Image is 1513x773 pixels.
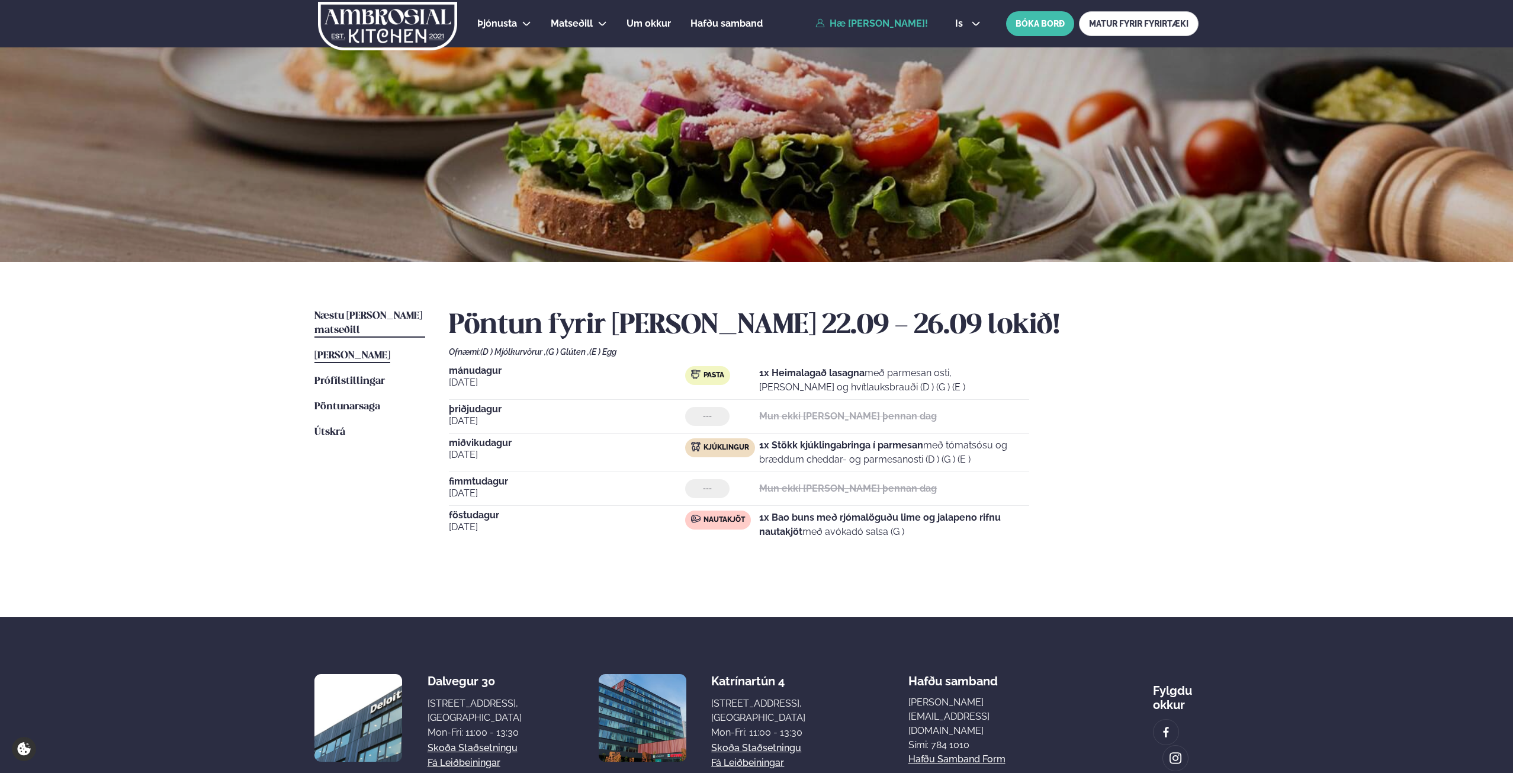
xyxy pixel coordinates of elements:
[314,402,380,412] span: Pöntunarsaga
[691,442,701,451] img: chicken.svg
[759,483,937,494] strong: Mun ekki [PERSON_NAME] þennan dag
[1163,746,1188,771] a: image alt
[314,427,345,437] span: Útskrá
[314,349,390,363] a: [PERSON_NAME]
[704,371,724,380] span: Pasta
[711,741,801,755] a: Skoða staðsetningu
[691,370,701,379] img: pasta.svg
[449,520,685,534] span: [DATE]
[711,726,805,740] div: Mon-Fri: 11:00 - 13:30
[690,17,763,31] a: Hafðu samband
[314,351,390,361] span: [PERSON_NAME]
[599,674,686,762] img: image alt
[627,17,671,31] a: Um okkur
[428,726,522,740] div: Mon-Fri: 11:00 - 13:30
[1079,11,1199,36] a: MATUR FYRIR FYRIRTÆKI
[449,438,685,448] span: miðvikudagur
[1006,11,1074,36] button: BÓKA BORÐ
[815,18,928,29] a: Hæ [PERSON_NAME]!
[551,17,593,31] a: Matseðill
[314,425,345,440] a: Útskrá
[317,2,458,50] img: logo
[759,440,923,451] strong: 1x Stökk kjúklingabringa í parmesan
[908,752,1006,766] a: Hafðu samband form
[314,400,380,414] a: Pöntunarsaga
[314,674,402,762] img: image alt
[704,443,749,453] span: Kjúklingur
[908,738,1051,752] p: Sími: 784 1010
[551,18,593,29] span: Matseðill
[759,438,1029,467] p: með tómatsósu og bræddum cheddar- og parmesanosti (D ) (G ) (E )
[1153,674,1199,712] div: Fylgdu okkur
[477,17,517,31] a: Þjónusta
[314,376,385,386] span: Prófílstillingar
[449,309,1199,342] h2: Pöntun fyrir [PERSON_NAME] 22.09 - 26.09 lokið!
[759,512,1001,537] strong: 1x Bao buns með rjómalöguðu lime og jalapeno rifnu nautakjöt
[449,448,685,462] span: [DATE]
[480,347,546,357] span: (D ) Mjólkurvörur ,
[759,367,865,379] strong: 1x Heimalagað lasagna
[759,410,937,422] strong: Mun ekki [PERSON_NAME] þennan dag
[449,486,685,501] span: [DATE]
[314,311,422,335] span: Næstu [PERSON_NAME] matseðill
[1159,726,1173,739] img: image alt
[428,674,522,688] div: Dalvegur 30
[908,665,998,688] span: Hafðu samband
[428,756,500,770] a: Fá leiðbeiningar
[759,366,1029,394] p: með parmesan osti, [PERSON_NAME] og hvítlauksbrauði (D ) (G ) (E )
[428,697,522,725] div: [STREET_ADDRESS], [GEOGRAPHIC_DATA]
[449,347,1199,357] div: Ofnæmi:
[759,511,1029,539] p: með avókadó salsa (G )
[711,756,784,770] a: Fá leiðbeiningar
[691,514,701,524] img: beef.svg
[477,18,517,29] span: Þjónusta
[449,414,685,428] span: [DATE]
[314,374,385,389] a: Prófílstillingar
[704,515,745,525] span: Nautakjöt
[908,695,1051,738] a: [PERSON_NAME][EMAIL_ADDRESS][DOMAIN_NAME]
[546,347,589,357] span: (G ) Glúten ,
[946,19,990,28] button: is
[711,674,805,688] div: Katrínartún 4
[1154,720,1178,745] a: image alt
[711,697,805,725] div: [STREET_ADDRESS], [GEOGRAPHIC_DATA]
[314,309,425,338] a: Næstu [PERSON_NAME] matseðill
[449,376,685,390] span: [DATE]
[690,18,763,29] span: Hafðu samband
[449,405,685,414] span: þriðjudagur
[589,347,616,357] span: (E ) Egg
[627,18,671,29] span: Um okkur
[449,366,685,376] span: mánudagur
[1169,752,1182,765] img: image alt
[703,412,712,421] span: ---
[428,741,518,755] a: Skoða staðsetningu
[449,511,685,520] span: föstudagur
[703,484,712,493] span: ---
[955,19,966,28] span: is
[12,737,36,761] a: Cookie settings
[449,477,685,486] span: fimmtudagur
